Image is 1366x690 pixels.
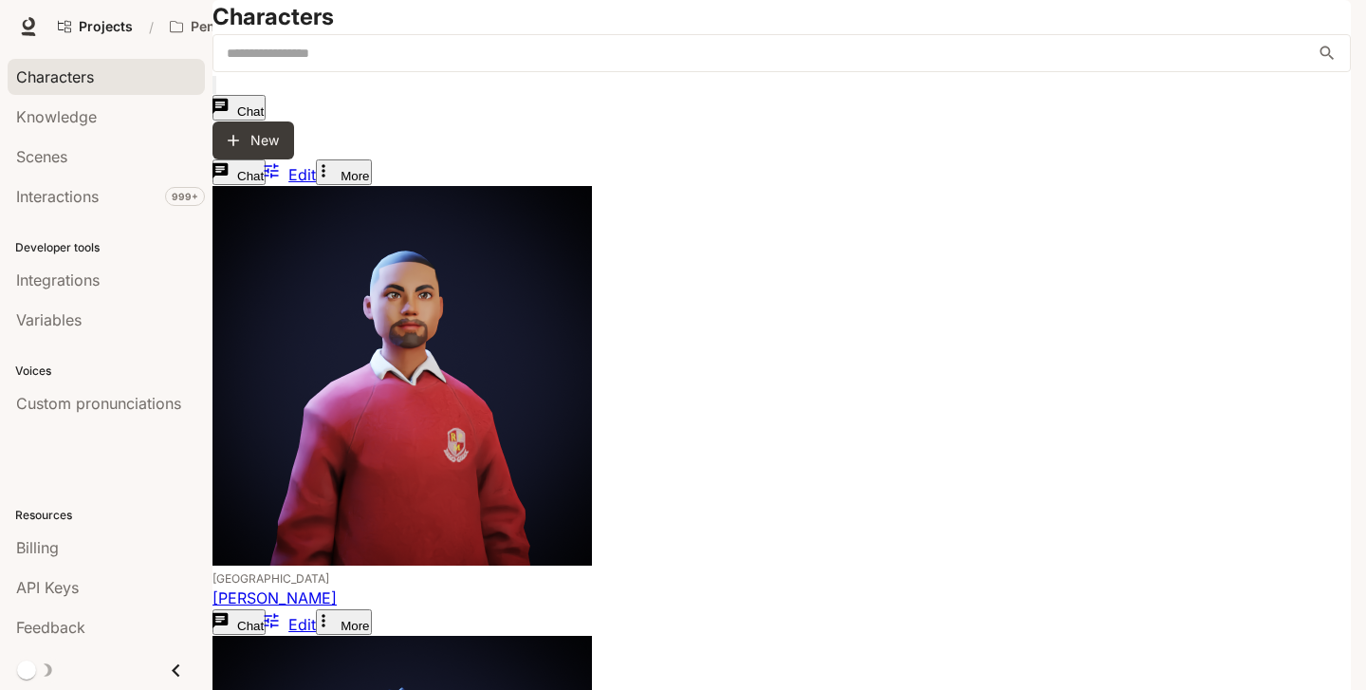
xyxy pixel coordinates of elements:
a: Edit Abel [266,165,316,184]
a: Edit Adelina [266,615,316,634]
p: [GEOGRAPHIC_DATA] [212,571,1351,587]
a: [PERSON_NAME] [212,588,337,607]
span: Portugal [212,571,1351,587]
div: / [141,17,161,37]
a: Go to projects [49,8,141,46]
p: Pen Pals [Production] [191,19,297,35]
button: Chat [212,95,266,121]
button: Chat with Adelina [212,609,266,635]
button: Open workspace menu [161,8,326,46]
button: More actions [316,609,371,635]
button: Chat with Abel [212,159,266,185]
span: Projects [79,19,133,35]
button: More actions [316,159,371,185]
button: New [212,121,294,159]
img: Abel [212,186,592,566]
